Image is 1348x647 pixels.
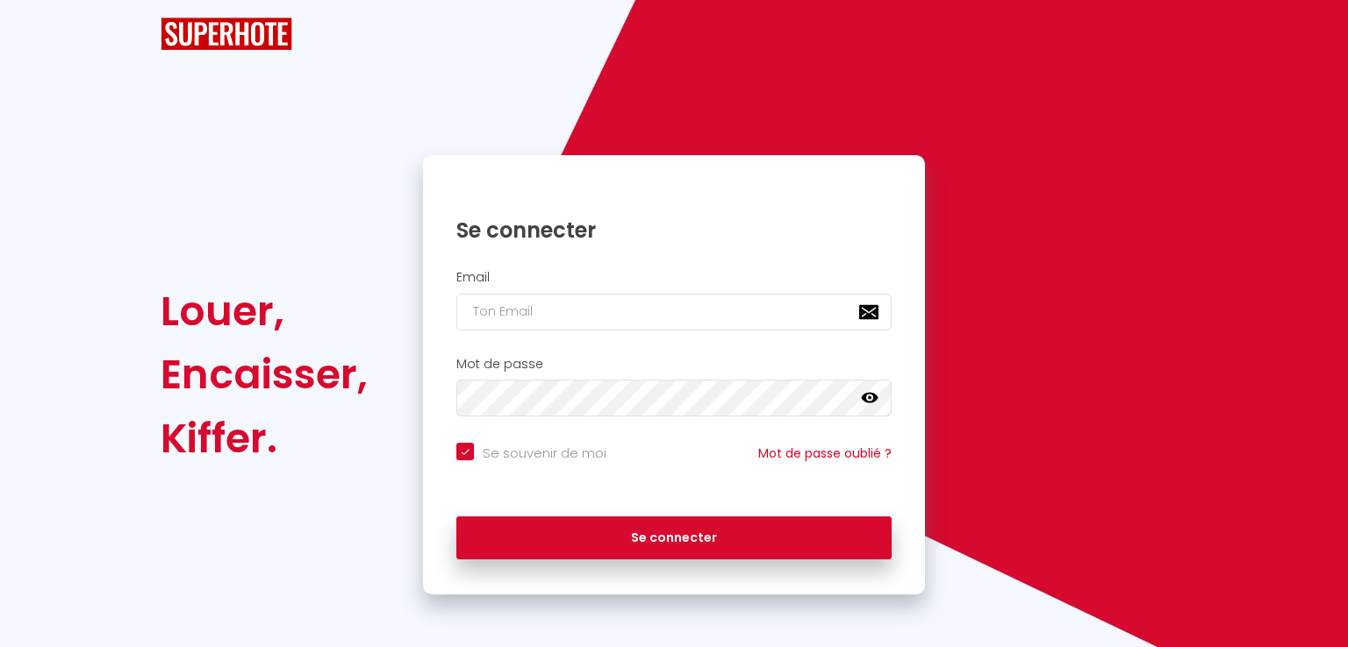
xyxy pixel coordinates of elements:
a: Mot de passe oublié ? [758,444,892,462]
input: Ton Email [456,294,892,331]
div: Encaisser, [161,343,368,406]
button: Se connecter [456,516,892,560]
div: Louer, [161,280,368,343]
h2: Email [456,270,892,285]
img: SuperHote logo [161,18,292,50]
h1: Se connecter [456,217,892,244]
div: Kiffer. [161,407,368,470]
h2: Mot de passe [456,357,892,372]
